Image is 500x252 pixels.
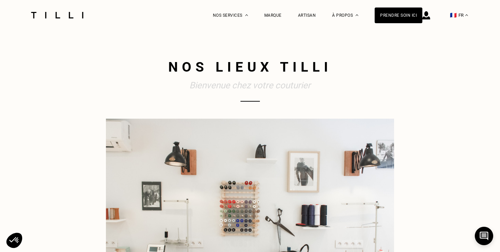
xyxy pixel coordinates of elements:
[245,14,248,16] img: Menu déroulant
[264,13,282,18] a: Marque
[450,12,457,18] span: 🇫🇷
[375,8,422,23] a: Prendre soin ici
[106,80,394,91] h2: Bienvenue chez votre couturier
[29,12,86,18] img: Logo du service de couturière Tilli
[298,13,316,18] a: Artisan
[422,11,430,19] img: icône connexion
[465,14,468,16] img: menu déroulant
[106,58,394,76] h1: Nos lieux Tilli
[356,14,358,16] img: Menu déroulant à propos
